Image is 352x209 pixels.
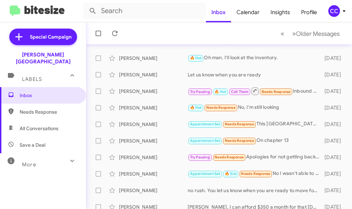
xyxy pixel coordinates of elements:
div: [PERSON_NAME] [119,154,188,161]
span: Try Pausing [190,90,210,94]
span: Needs Response [262,90,291,94]
div: [DATE] [322,88,346,95]
div: This [GEOGRAPHIC_DATA] area [188,120,322,128]
div: [DATE] [322,137,346,144]
div: [DATE] [322,104,346,111]
div: Apologies for not getting back to you. I'm going to hold off on a new vehicle for a while. Thank ... [188,153,322,161]
span: Needs Response [241,171,270,176]
span: » [292,29,296,38]
span: Inbox [20,92,78,99]
span: Needs Response [225,122,254,126]
span: Labels [22,76,42,82]
div: [DATE] [322,121,346,128]
span: Needs Response [225,138,254,143]
span: Needs Response [20,108,78,115]
button: CC [322,5,344,17]
span: Needs Response [206,105,235,110]
a: Inbox [206,2,231,22]
div: [PERSON_NAME] [119,88,188,95]
div: No I wasn't able to make it when y'all were doing the special for a $1 down and sign and drive [188,170,322,178]
div: [DATE] [322,154,346,161]
div: [PERSON_NAME] [119,137,188,144]
span: Needs Response [214,155,244,159]
div: [PERSON_NAME] [119,71,188,78]
nav: Page navigation example [277,27,344,41]
button: Next [288,27,344,41]
div: [DATE] [322,170,346,177]
span: 🔥 Hot [190,105,202,110]
span: 🔥 Hot [190,56,202,60]
a: Profile [296,2,322,22]
div: [PERSON_NAME] [119,104,188,111]
div: [PERSON_NAME] [119,187,188,194]
div: On chapter 13 [188,137,322,145]
button: Previous [276,27,288,41]
span: More [22,161,36,168]
div: [DATE] [322,187,346,194]
span: Special Campaign [30,33,71,40]
a: Special Campaign [9,29,77,45]
div: [DATE] [322,55,346,62]
div: [PERSON_NAME] [119,170,188,177]
span: 🔥 Hot [214,90,226,94]
div: Oh man. I'll look at the inventory. [188,54,322,62]
input: Search [83,3,206,19]
span: « [280,29,284,38]
span: Appointment Set [190,138,220,143]
div: no rush. You let us know when you are ready to move forward. Thank you [188,187,322,194]
div: CC [328,5,340,17]
span: Try Pausing [190,155,210,159]
span: Appointment Set [190,171,220,176]
div: Inbound Call [188,87,322,95]
span: All Conversations [20,125,58,132]
span: Appointment Set [190,122,220,126]
a: Insights [265,2,296,22]
div: [PERSON_NAME] [119,121,188,128]
div: Let us know when you are ready [188,71,322,78]
a: Calendar [231,2,265,22]
span: 🔥 Hot [225,171,236,176]
div: [DATE] [322,71,346,78]
div: [PERSON_NAME] [119,55,188,62]
span: Older Messages [296,30,340,38]
span: Save a Deal [20,142,45,148]
div: No, I'm still looking [188,104,322,112]
span: Call Them [231,90,249,94]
